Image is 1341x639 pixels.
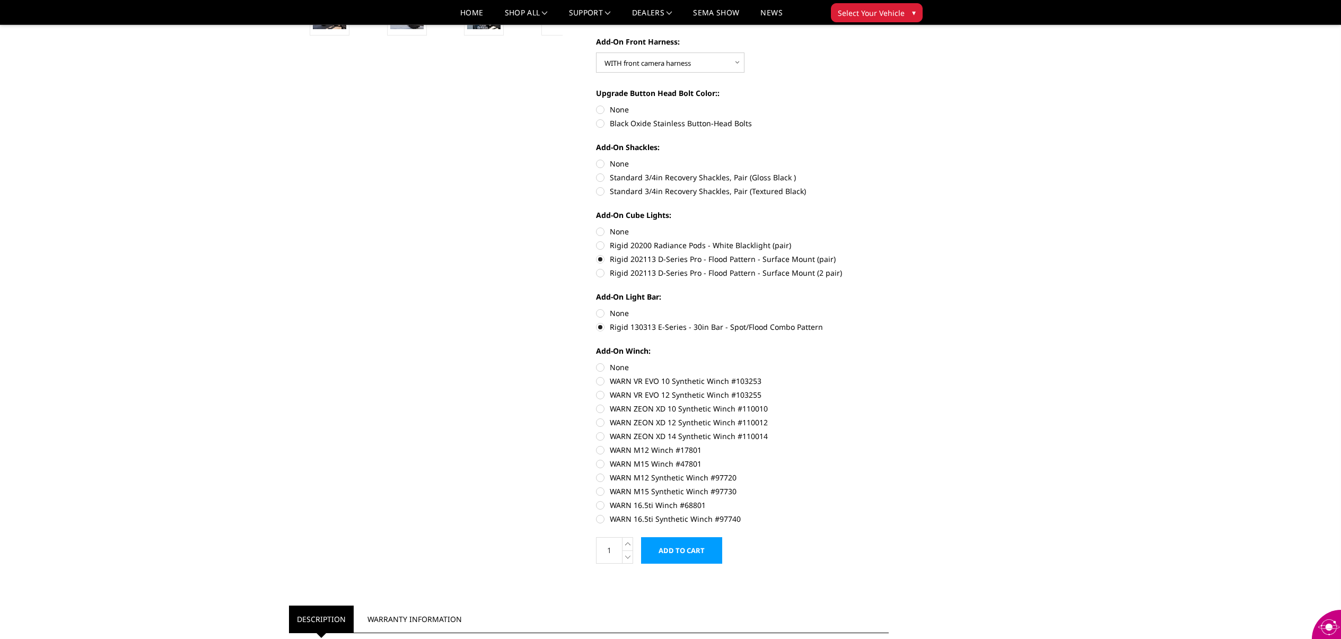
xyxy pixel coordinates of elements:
[596,87,889,99] label: Upgrade Button Head Bolt Color::
[596,513,889,524] label: WARN 16.5ti Synthetic Winch #97740
[596,500,889,511] label: WARN 16.5ti Winch #68801
[596,291,889,302] label: Add-On Light Bar:
[596,240,889,251] label: Rigid 20200 Radiance Pods - White Blacklight (pair)
[596,172,889,183] label: Standard 3/4in Recovery Shackles, Pair (Gloss Black )
[289,606,354,633] a: Description
[596,472,889,483] label: WARN M12 Synthetic Winch #97720
[360,606,470,633] a: Warranty Information
[596,158,889,169] label: None
[596,375,889,387] label: WARN VR EVO 10 Synthetic Winch #103253
[641,537,722,564] input: Add to Cart
[596,142,889,153] label: Add-On Shackles:
[596,417,889,428] label: WARN ZEON XD 12 Synthetic Winch #110012
[505,9,548,24] a: shop all
[596,444,889,456] label: WARN M12 Winch #17801
[569,9,611,24] a: Support
[460,9,483,24] a: Home
[596,308,889,319] label: None
[596,458,889,469] label: WARN M15 Winch #47801
[596,36,889,47] label: Add-On Front Harness:
[596,209,889,221] label: Add-On Cube Lights:
[596,226,889,237] label: None
[596,321,889,332] label: Rigid 130313 E-Series - 30in Bar - Spot/Flood Combo Pattern
[596,345,889,356] label: Add-On Winch:
[632,9,672,24] a: Dealers
[596,118,889,129] label: Black Oxide Stainless Button-Head Bolts
[596,431,889,442] label: WARN ZEON XD 14 Synthetic Winch #110014
[596,403,889,414] label: WARN ZEON XD 10 Synthetic Winch #110010
[831,3,923,22] button: Select Your Vehicle
[596,253,889,265] label: Rigid 202113 D-Series Pro - Flood Pattern - Surface Mount (pair)
[596,104,889,115] label: None
[596,362,889,373] label: None
[596,486,889,497] label: WARN M15 Synthetic Winch #97730
[912,7,916,18] span: ▾
[693,9,739,24] a: SEMA Show
[596,389,889,400] label: WARN VR EVO 12 Synthetic Winch #103255
[760,9,782,24] a: News
[596,267,889,278] label: Rigid 202113 D-Series Pro - Flood Pattern - Surface Mount (2 pair)
[838,7,905,19] span: Select Your Vehicle
[596,186,889,197] label: Standard 3/4in Recovery Shackles, Pair (Textured Black)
